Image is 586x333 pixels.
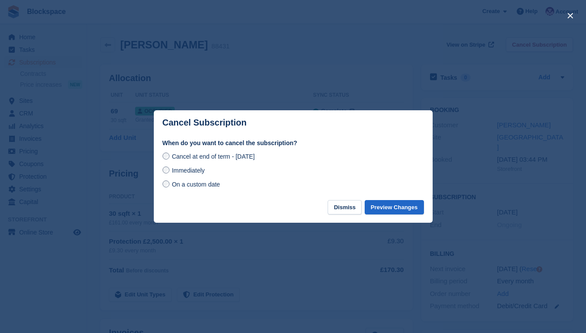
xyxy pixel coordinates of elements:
[172,153,254,160] span: Cancel at end of term - [DATE]
[172,181,220,188] span: On a custom date
[365,200,424,214] button: Preview Changes
[163,139,424,148] label: When do you want to cancel the subscription?
[563,9,577,23] button: close
[163,153,169,160] input: Cancel at end of term - [DATE]
[163,166,169,173] input: Immediately
[163,180,169,187] input: On a custom date
[328,200,362,214] button: Dismiss
[172,167,204,174] span: Immediately
[163,118,247,128] p: Cancel Subscription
